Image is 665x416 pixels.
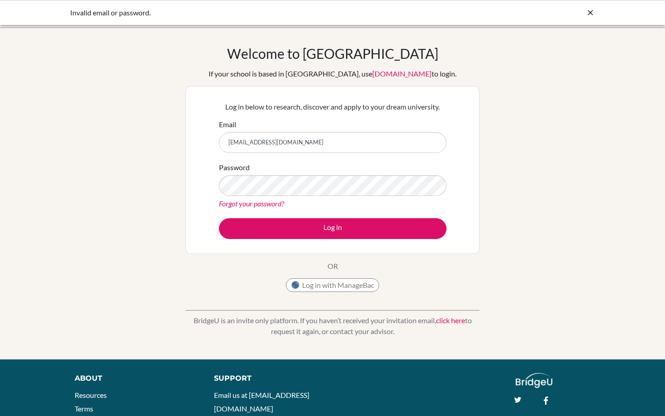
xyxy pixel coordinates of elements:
img: logo_white@2x-f4f0deed5e89b7ecb1c2cc34c3e3d731f90f0f143d5ea2071677605dd97b5244.png [516,373,552,388]
label: Password [219,162,250,173]
a: Resources [75,391,107,399]
a: click here [436,316,465,325]
p: Log in below to research, discover and apply to your dream university. [219,101,446,112]
div: Invalid email or password. [70,7,459,18]
p: BridgeU is an invite only platform. If you haven’t received your invitation email, to request it ... [185,315,480,337]
label: Email [219,119,236,130]
button: Log in [219,218,446,239]
a: Terms [75,404,93,413]
a: Email us at [EMAIL_ADDRESS][DOMAIN_NAME] [214,391,309,413]
button: Log in with ManageBac [286,278,379,292]
div: Support [214,373,323,384]
div: If your school is based in [GEOGRAPHIC_DATA], use to login. [209,68,456,79]
p: OR [328,261,338,272]
div: About [75,373,194,384]
h1: Welcome to [GEOGRAPHIC_DATA] [227,45,438,62]
a: [DOMAIN_NAME] [372,69,432,78]
a: Forgot your password? [219,199,284,208]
